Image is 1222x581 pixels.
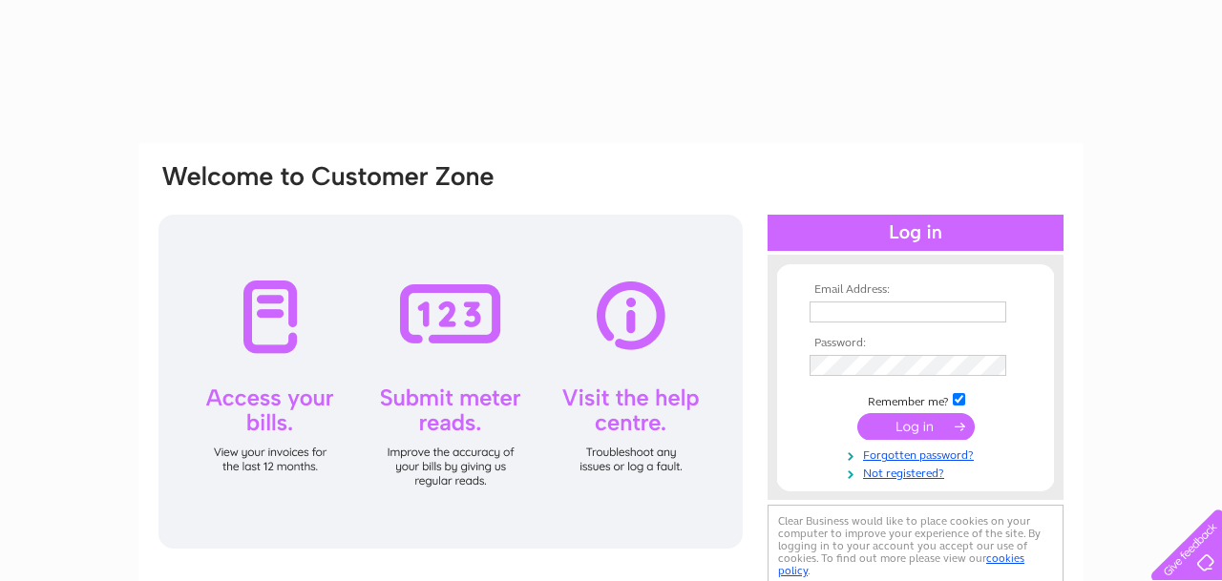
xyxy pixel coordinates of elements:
a: Forgotten password? [810,445,1026,463]
a: Not registered? [810,463,1026,481]
th: Password: [805,337,1026,350]
input: Submit [857,413,975,440]
th: Email Address: [805,283,1026,297]
a: cookies policy [778,551,1024,577]
td: Remember me? [805,390,1026,409]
